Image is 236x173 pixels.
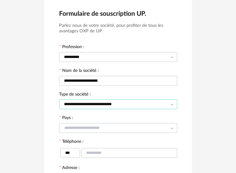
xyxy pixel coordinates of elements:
[59,23,177,34] h3: Parlez nous de votre société, pour profiter de tous les avantages OXP de UP
[59,92,91,98] label: Type de société :
[59,45,84,50] label: Profession :
[59,139,84,145] label: Téléphone :
[59,166,80,171] label: Adresse :
[59,116,73,121] label: Pays :
[59,10,177,18] h2: Formulaire de souscription UP.
[59,68,99,74] label: Nom de la société :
